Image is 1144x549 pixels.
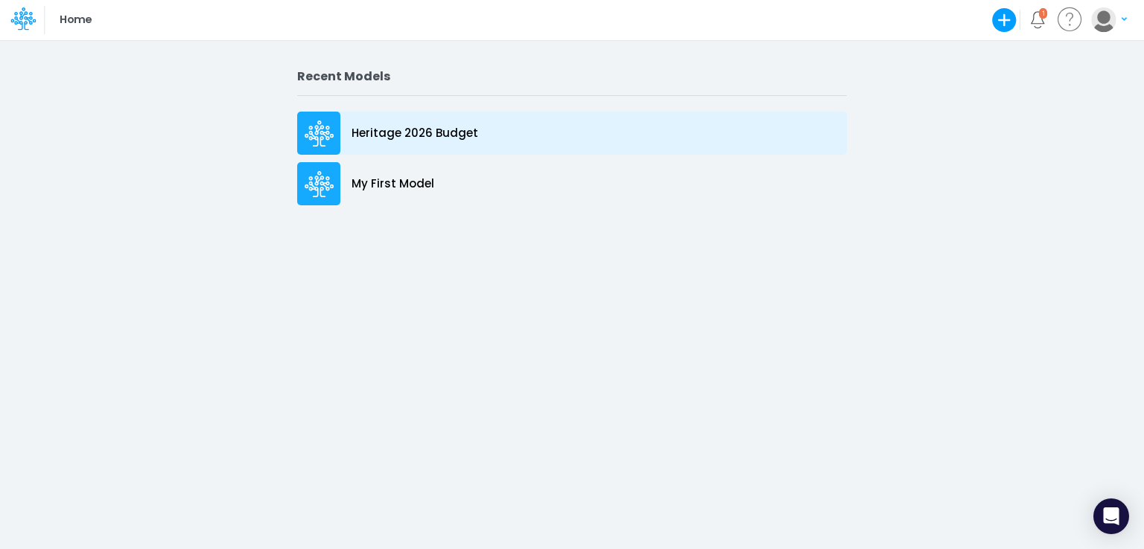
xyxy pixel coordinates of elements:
[297,108,847,158] a: Heritage 2026 Budget
[1042,10,1045,16] div: 1 unread items
[1093,498,1129,534] div: Open Intercom Messenger
[60,12,92,28] p: Home
[297,69,847,83] h2: Recent Models
[1029,11,1046,28] a: Notifications
[297,158,847,209] a: My First Model
[352,125,478,142] p: Heritage 2026 Budget
[352,176,434,193] p: My First Model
